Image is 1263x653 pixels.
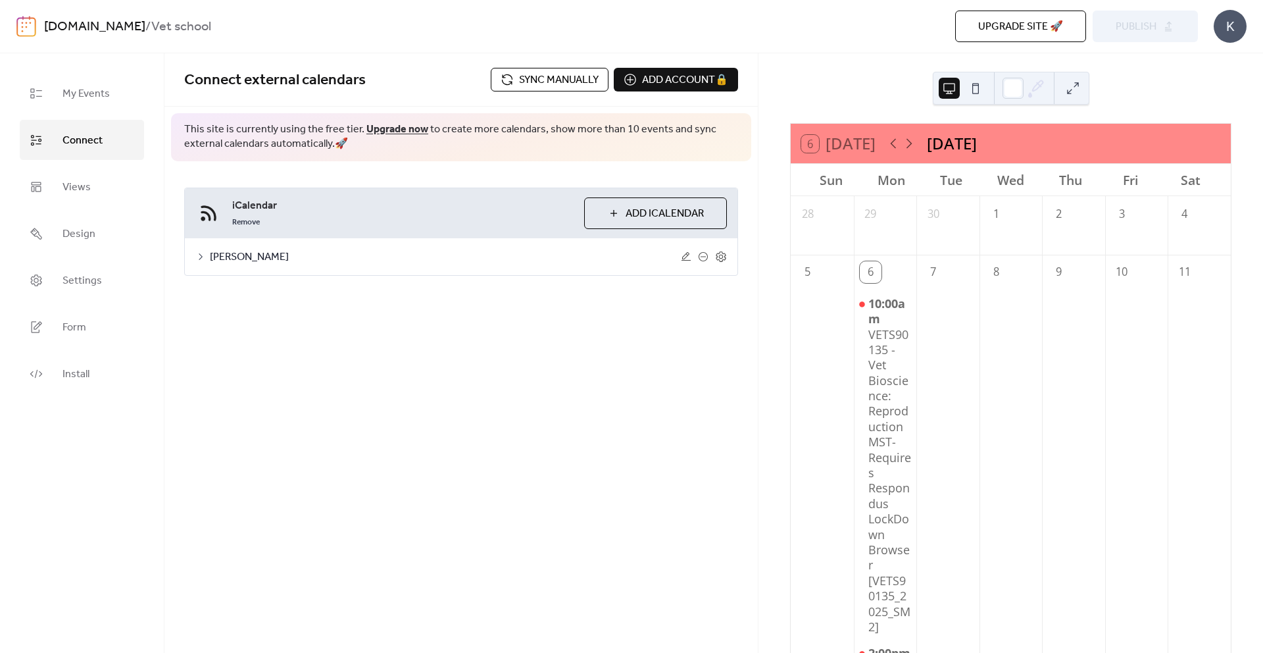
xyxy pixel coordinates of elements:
div: VETS90135 - Vet Bioscience: Reproduction MST- Requires Respondus LockDown Browser [VETS90135_2025... [854,296,917,635]
span: Install [62,364,89,384]
span: Connect external calendars [184,66,366,95]
span: Design [62,224,95,244]
span: Settings [62,271,102,291]
div: Fri [1101,164,1160,196]
div: Thu [1041,164,1101,196]
span: Views [62,177,91,197]
span: Connect [62,130,103,151]
button: Sync manually [491,68,608,91]
button: Upgrade site 🚀 [955,11,1086,42]
span: My Events [62,84,110,104]
div: 28 [797,203,818,225]
div: 2 [1048,203,1070,225]
b: / [145,14,151,39]
img: ical [195,200,222,226]
div: Sat [1160,164,1220,196]
div: Tue [921,164,981,196]
div: 9 [1048,261,1070,283]
div: 3 [1111,203,1133,225]
div: 29 [860,203,881,225]
img: logo [16,16,36,37]
div: 10 [1111,261,1133,283]
div: K [1214,10,1247,43]
div: 7 [922,261,944,283]
a: Form [20,307,144,347]
div: Sun [801,164,861,196]
a: Design [20,213,144,253]
a: [DOMAIN_NAME] [44,14,145,39]
span: Remove [232,217,260,228]
div: Wed [981,164,1041,196]
span: Upgrade site 🚀 [978,19,1063,35]
div: 1 [985,203,1007,225]
b: Vet school [151,14,211,39]
div: 8 [985,261,1007,283]
span: Sync manually [519,72,599,88]
span: Add iCalendar [626,206,704,222]
div: 5 [797,261,818,283]
div: VETS90135 - Vet Bioscience: Reproduction MST- Requires Respondus LockDown Browser [VETS90135_2025... [868,327,912,635]
div: 30 [922,203,944,225]
span: 10:00am [868,296,912,327]
a: Settings [20,260,144,300]
div: 6 [860,261,881,283]
a: My Events [20,73,144,113]
span: This site is currently using the free tier. to create more calendars, show more than 10 events an... [184,122,738,152]
button: Add iCalendar [584,197,727,229]
a: Views [20,167,144,207]
div: 4 [1174,203,1195,225]
div: Mon [861,164,921,196]
span: [PERSON_NAME] [210,249,681,265]
div: [DATE] [927,132,977,155]
a: Connect [20,120,144,160]
span: iCalendar [232,198,574,214]
a: Install [20,353,144,394]
div: 11 [1174,261,1195,283]
span: Form [62,317,86,338]
a: Upgrade now [366,119,428,140]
